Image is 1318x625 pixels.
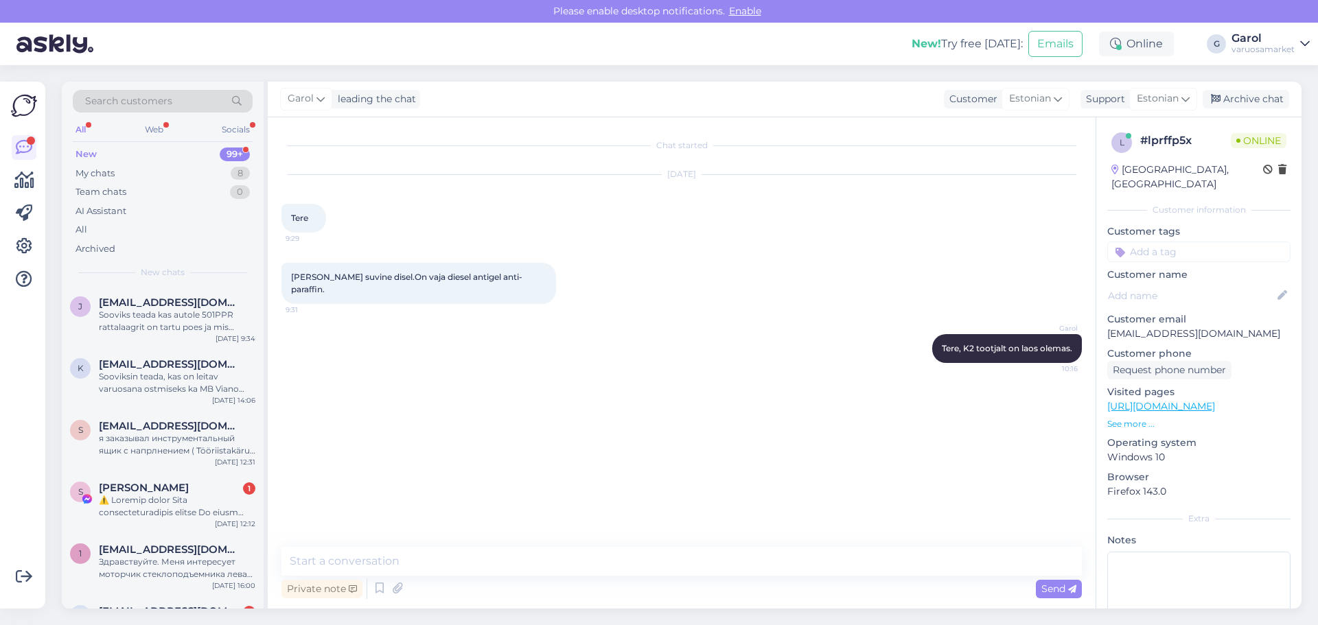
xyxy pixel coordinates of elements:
div: G [1207,34,1226,54]
span: k [78,363,84,373]
div: Customer [944,92,997,106]
div: Sooviksin teada, kas on leitav varuosana ostmiseks ka MB Viano bussile istet, millel on ISOFIX la... [99,370,255,395]
div: Sooviks teada kas autole 501PPR rattalaagrit on tartu poes ja mis hinnaga [99,309,255,333]
div: Support [1080,92,1125,106]
div: Extra [1107,512,1291,525]
div: [DATE] 12:31 [215,457,255,467]
div: Garol [1232,33,1295,44]
div: 99+ [220,148,250,161]
div: [DATE] 14:06 [212,395,255,405]
div: Здравствуйте. Меня интересует моторчик стеклоподъемника левая сторона. Машина ford transit custom... [99,556,255,580]
div: Request phone number [1107,361,1232,379]
p: Windows 10 [1107,450,1291,464]
span: 1984andrei.v@gmail.com [99,543,242,556]
p: Operating system [1107,436,1291,450]
p: See more ... [1107,418,1291,430]
span: Garol [1026,323,1078,333]
p: Browser [1107,470,1291,484]
div: My chats [76,167,115,180]
div: Try free [DATE]: [912,36,1023,52]
span: 1 [79,548,82,558]
div: Team chats [76,185,126,199]
span: ralftammist@gmail.com [99,605,242,617]
div: # lprffp5x [1140,132,1231,149]
div: Chat started [281,139,1082,152]
a: Garolvaruosamarket [1232,33,1310,55]
span: Garol [288,91,314,106]
div: 0 [230,185,250,199]
div: [DATE] 9:34 [216,333,255,344]
span: j [78,301,82,311]
div: 1 [243,482,255,495]
p: Firefox 143.0 [1107,484,1291,499]
span: jaanaloh@gmail.com [99,296,242,309]
div: 1 [243,606,255,618]
div: [DATE] 12:12 [215,519,255,529]
span: l [1120,137,1124,148]
span: Tere, K2 tootjalt on laos olemas. [942,343,1072,353]
div: [DATE] [281,168,1082,180]
div: [GEOGRAPHIC_DATA], [GEOGRAPHIC_DATA] [1111,163,1263,191]
div: 8 [231,167,250,180]
div: Private note [281,580,362,598]
span: s [78,425,83,435]
img: Askly Logo [11,93,37,119]
span: Estonian [1137,91,1179,106]
span: Tere [291,213,308,223]
span: New chats [141,266,185,279]
p: Notes [1107,533,1291,547]
div: Web [142,121,166,139]
div: Archived [76,242,115,256]
div: Online [1099,32,1174,56]
div: New [76,148,97,161]
span: Sandra Bruno [99,482,189,494]
div: Customer information [1107,204,1291,216]
p: Customer email [1107,312,1291,327]
p: Visited pages [1107,385,1291,399]
div: Archive chat [1203,90,1289,108]
p: Customer name [1107,268,1291,282]
div: All [73,121,89,139]
span: kaur.vaikene@gmail.com [99,358,242,370]
a: [URL][DOMAIN_NAME] [1107,400,1215,412]
span: S [78,486,83,497]
p: Customer tags [1107,224,1291,239]
div: ⚠️ Loremip dolor Sita consecteturadipis elitse Do eiusm Temp incididuntut laboreet. Dolorem aliqu... [99,494,255,519]
span: 9:31 [286,305,337,315]
span: 10:16 [1026,364,1078,374]
div: leading the chat [332,92,416,106]
input: Add name [1108,288,1275,303]
span: [PERSON_NAME] suvine disel.On vaja diesel antigel anti-paraffin. [291,272,522,294]
div: Socials [219,121,253,139]
div: я заказывал инструментальный ящик с напрлнением ( Tööriistakäru 252-osa Högert technik) а получил... [99,432,255,457]
input: Add a tag [1107,241,1291,262]
span: 9:29 [286,233,337,244]
span: stsepkin2004@bk.ru [99,420,242,432]
p: Customer phone [1107,346,1291,361]
b: New! [912,37,941,50]
span: Estonian [1009,91,1051,106]
div: All [76,223,87,237]
span: Send [1041,582,1076,595]
span: Enable [725,5,765,17]
button: Emails [1028,31,1083,57]
div: varuosamarket [1232,44,1295,55]
p: [EMAIL_ADDRESS][DOMAIN_NAME] [1107,327,1291,341]
div: [DATE] 16:00 [212,580,255,591]
div: AI Assistant [76,204,126,218]
span: Search customers [85,94,172,108]
span: Online [1231,133,1286,148]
